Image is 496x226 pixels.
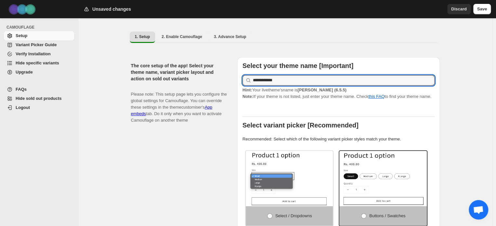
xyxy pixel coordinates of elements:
[131,85,227,124] p: Please note: This setup page lets you configure the global settings for Camouflage. You can overr...
[16,70,33,74] span: Upgrade
[339,151,427,206] img: Buttons / Swatches
[4,103,74,112] a: Logout
[4,94,74,103] a: Hide sold out products
[242,94,253,99] strong: Note:
[16,33,27,38] span: Setup
[368,94,385,99] a: this FAQ
[242,136,435,142] p: Recommended: Select which of the following variant picker styles match your theme.
[92,6,131,12] h2: Unsaved changes
[4,40,74,49] a: Variant Picker Guide
[4,68,74,77] a: Upgrade
[242,87,252,92] strong: Hint:
[4,59,74,68] a: Hide specific variants
[297,87,346,92] strong: [PERSON_NAME] (6.5.5)
[242,87,346,92] span: Your live theme's name is
[131,62,227,82] h2: The core setup of the app! Select your theme name, variant picker layout and action on sold out v...
[16,87,27,92] span: FAQs
[7,25,75,30] span: CAMOUFLAGE
[242,122,359,129] b: Select variant picker [Recommended]
[16,105,30,110] span: Logout
[4,49,74,59] a: Verify Installation
[162,34,202,39] span: 2. Enable Camouflage
[214,34,246,39] span: 3. Advance Setup
[16,42,57,47] span: Variant Picker Guide
[447,4,471,14] button: Discard
[477,6,487,12] span: Save
[469,200,488,219] div: Aprire la chat
[242,62,353,69] b: Select your theme name [Important]
[275,213,312,218] span: Select / Dropdowns
[135,34,150,39] span: 1. Setup
[369,213,405,218] span: Buttons / Swatches
[242,87,435,100] p: If your theme is not listed, just enter your theme name. Check to find your theme name.
[4,31,74,40] a: Setup
[4,85,74,94] a: FAQs
[16,51,51,56] span: Verify Installation
[16,96,62,101] span: Hide sold out products
[473,4,491,14] button: Save
[451,6,467,12] span: Discard
[246,151,333,206] img: Select / Dropdowns
[16,60,59,65] span: Hide specific variants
